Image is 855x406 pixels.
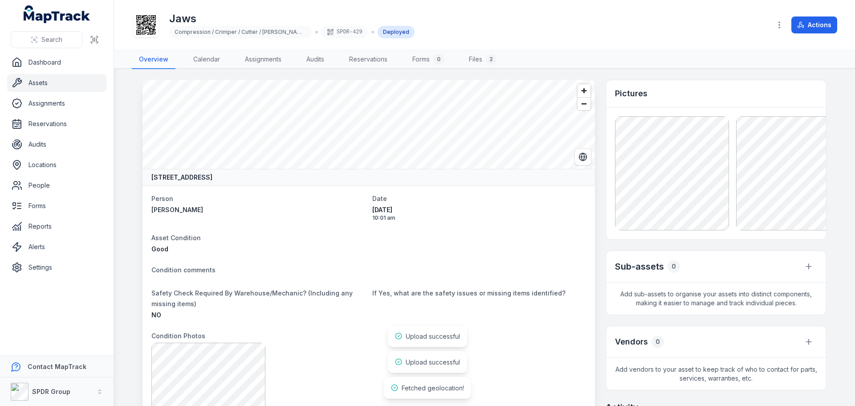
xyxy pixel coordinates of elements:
[151,195,173,202] span: Person
[151,245,168,253] span: Good
[372,289,566,297] span: If Yes, what are the safety issues or missing items identified?
[238,50,289,69] a: Assignments
[606,283,826,315] span: Add sub-assets to organise your assets into distinct components, making it easier to manage and t...
[606,358,826,390] span: Add vendors to your asset to keep track of who to contact for parts, services, warranties, etc.
[574,148,591,165] button: Switch to Satellite View
[151,266,216,274] span: Condition comments
[142,80,595,169] canvas: Map
[372,205,586,221] time: 20/08/2025, 10:01:23 am
[322,26,368,38] div: SPDR-429
[7,217,106,235] a: Reports
[433,54,444,65] div: 0
[405,50,451,69] a: Forms0
[615,260,664,273] h2: Sub-assets
[406,358,460,366] span: Upload successful
[668,260,680,273] div: 0
[7,238,106,256] a: Alerts
[11,31,82,48] button: Search
[462,50,504,69] a: Files2
[615,336,648,348] h3: Vendors
[151,234,201,242] span: Asset Condition
[151,173,212,182] strong: [STREET_ADDRESS]
[7,135,106,153] a: Audits
[486,54,497,65] div: 2
[151,205,365,214] a: [PERSON_NAME]
[372,195,387,202] span: Date
[32,388,70,395] strong: SPDR Group
[151,311,161,319] span: NO
[791,16,837,33] button: Actions
[132,50,175,69] a: Overview
[7,258,106,276] a: Settings
[7,115,106,133] a: Reservations
[7,94,106,112] a: Assignments
[7,74,106,92] a: Assets
[24,5,90,23] a: MapTrack
[342,50,395,69] a: Reservations
[406,332,460,340] span: Upload successful
[402,384,464,392] span: Fetched geolocation!
[41,35,62,44] span: Search
[151,289,353,308] span: Safety Check Required By Warehouse/Mechanic? (Including any missing items)
[28,363,86,370] strong: Contact MapTrack
[578,97,590,110] button: Zoom out
[299,50,331,69] a: Audits
[175,29,307,35] span: Compression / Crimper / Cutter / [PERSON_NAME]
[378,26,415,38] div: Deployed
[7,156,106,174] a: Locations
[372,205,586,214] span: [DATE]
[578,84,590,97] button: Zoom in
[7,53,106,71] a: Dashboard
[651,336,664,348] div: 0
[7,176,106,194] a: People
[151,332,205,340] span: Condition Photos
[7,197,106,215] a: Forms
[169,12,415,26] h1: Jaws
[186,50,227,69] a: Calendar
[615,87,647,100] h3: Pictures
[372,214,586,221] span: 10:01 am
